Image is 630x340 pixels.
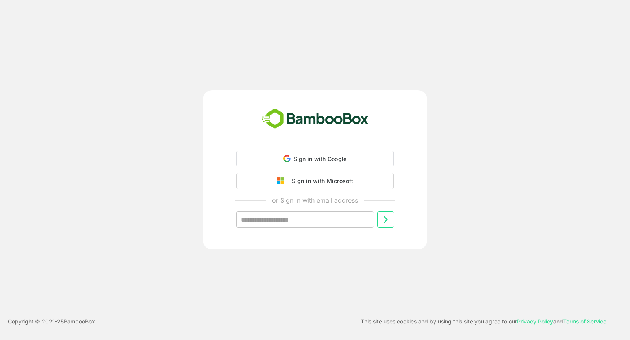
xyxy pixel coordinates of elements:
[8,317,95,326] p: Copyright © 2021- 25 BambooBox
[563,318,606,325] a: Terms of Service
[294,155,347,162] span: Sign in with Google
[288,176,353,186] div: Sign in with Microsoft
[236,151,394,166] div: Sign in with Google
[272,196,358,205] p: or Sign in with email address
[236,173,394,189] button: Sign in with Microsoft
[277,177,288,185] img: google
[361,317,606,326] p: This site uses cookies and by using this site you agree to our and
[517,318,553,325] a: Privacy Policy
[258,106,373,132] img: bamboobox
